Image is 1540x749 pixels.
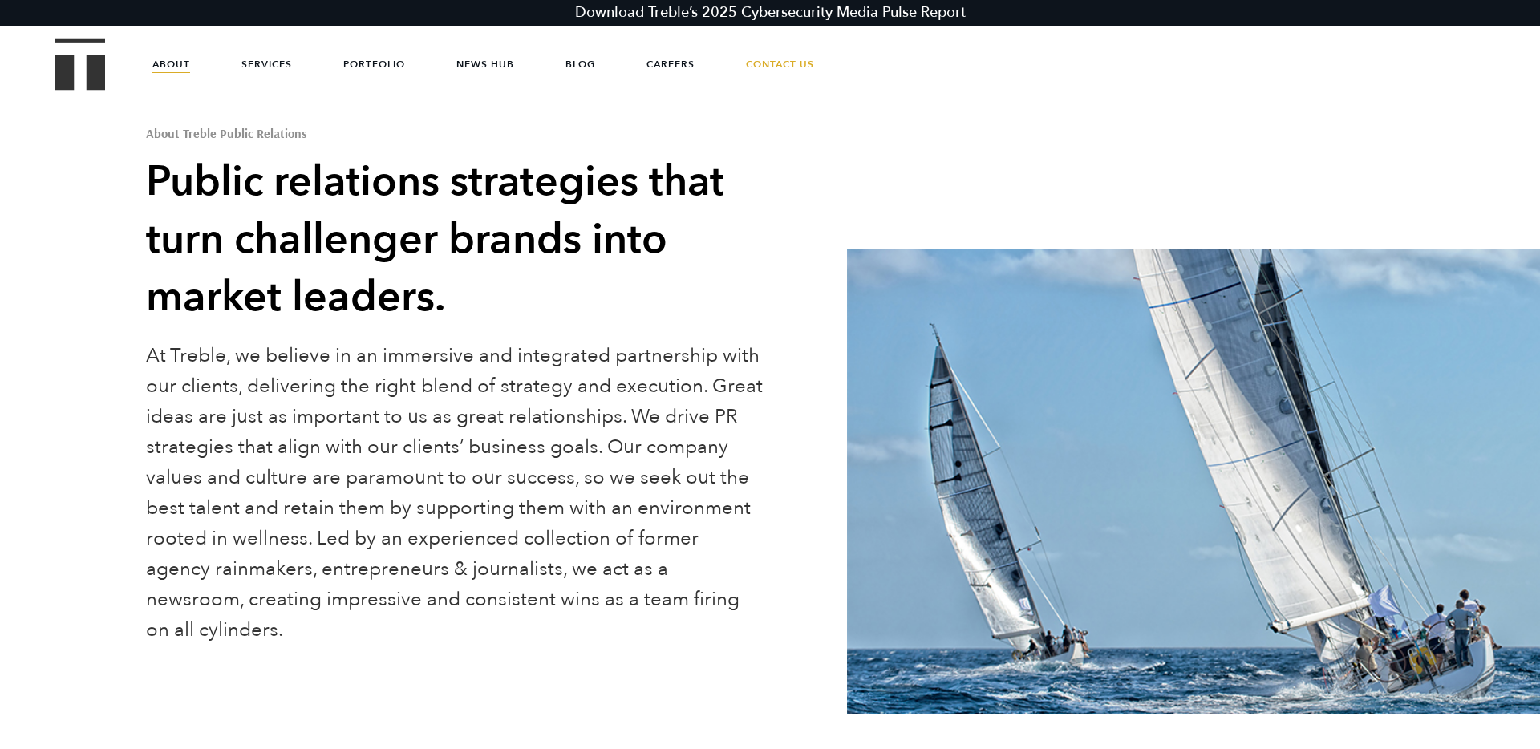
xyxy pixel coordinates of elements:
[146,153,765,326] h2: Public relations strategies that turn challenger brands into market leaders.
[343,40,405,88] a: Portfolio
[456,40,514,88] a: News Hub
[746,40,814,88] a: Contact Us
[646,40,695,88] a: Careers
[565,40,595,88] a: Blog
[146,127,765,140] h1: About Treble Public Relations
[152,40,190,88] a: About
[146,341,765,646] p: At Treble, we believe in an immersive and integrated partnership with our clients, delivering the...
[56,40,104,89] a: Treble Homepage
[55,38,106,90] img: Treble logo
[241,40,292,88] a: Services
